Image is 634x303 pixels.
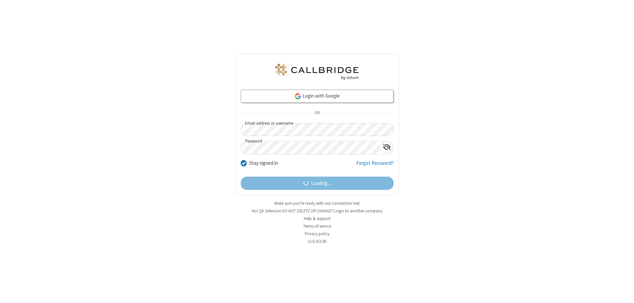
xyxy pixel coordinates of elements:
input: Email address or username [241,123,394,136]
a: Terms of service [303,223,331,229]
img: google-icon.png [294,93,301,100]
span: OR [312,108,322,118]
li: Not QA Selenium DO NOT DELETE OR CHANGE? [235,208,399,214]
img: QA Selenium DO NOT DELETE OR CHANGE [274,64,360,80]
a: Forgot Password? [356,159,394,172]
div: Show password [380,141,393,153]
li: v2.6.353.8b [235,238,399,244]
button: Loading... [241,177,394,190]
a: Login with Google [241,90,394,103]
iframe: Chat [617,286,629,298]
a: Privacy policy [305,231,330,237]
a: Make sure you're ready with our connection test [274,200,360,206]
a: Help & support [304,216,331,221]
input: Password [241,141,380,154]
button: Login to another company [334,208,382,214]
label: Stay signed in [249,159,278,167]
span: Loading... [311,180,331,187]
